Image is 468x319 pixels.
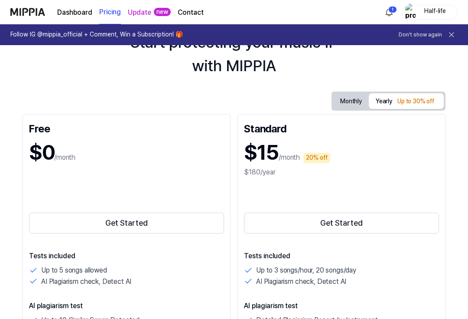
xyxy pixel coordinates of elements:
[29,301,224,311] p: AI plagiarism test
[54,152,75,163] p: /month
[244,121,439,135] div: Standard
[128,7,151,18] a: Update
[244,251,439,261] p: Tests included
[41,265,107,276] p: Up to 5 songs allowed
[418,7,452,16] div: Half-life
[57,7,92,18] a: Dashboard
[369,93,444,109] button: Yearly
[399,31,442,39] button: Don't show again
[384,7,394,17] img: 알림
[244,213,439,233] button: Get Started
[402,5,458,20] button: profileHalf-life
[244,211,439,235] a: Get Started
[178,7,204,18] a: Contact
[41,276,131,287] p: AI Plagiarism check, Detect AI
[382,5,396,19] button: 알림1
[405,3,416,21] img: profile
[99,0,121,24] a: Pricing
[256,276,346,287] p: AI Plagiarism check, Detect AI
[29,251,224,261] p: Tests included
[29,121,224,135] div: Free
[244,167,439,178] div: $180/year
[29,138,54,167] h1: $0
[10,30,183,39] h1: Follow IG @mippia_official + Comment, Win a Subscription! 🎁
[29,213,224,233] button: Get Started
[388,6,397,13] div: 1
[244,301,439,311] p: AI plagiarism test
[29,211,224,235] a: Get Started
[303,153,330,163] div: 20% off
[244,138,279,167] h1: $15
[256,265,356,276] p: Up to 3 songs/hour, 20 songs/day
[333,95,369,108] button: Monthly
[395,96,437,107] div: Up to 30% off
[279,152,300,163] p: /month
[154,8,171,16] div: new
